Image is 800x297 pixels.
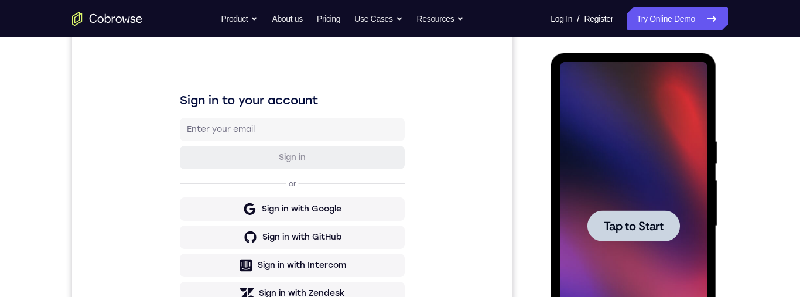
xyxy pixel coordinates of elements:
[186,248,274,260] div: Sign in with Intercom
[108,270,333,293] button: Sign in with Zendesk
[190,220,269,231] div: Sign in with GitHub
[417,7,464,30] button: Resources
[627,7,728,30] a: Try Online Demo
[221,7,258,30] button: Product
[272,7,302,30] a: About us
[108,80,333,97] h1: Sign in to your account
[53,167,112,179] span: Tap to Start
[577,12,579,26] span: /
[214,168,227,177] p: or
[317,7,340,30] a: Pricing
[108,242,333,265] button: Sign in with Intercom
[551,7,572,30] a: Log In
[584,7,613,30] a: Register
[115,112,326,124] input: Enter your email
[354,7,402,30] button: Use Cases
[72,12,142,26] a: Go to the home page
[108,186,333,209] button: Sign in with Google
[187,276,273,288] div: Sign in with Zendesk
[108,134,333,158] button: Sign in
[36,157,129,188] button: Tap to Start
[108,214,333,237] button: Sign in with GitHub
[190,192,269,203] div: Sign in with Google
